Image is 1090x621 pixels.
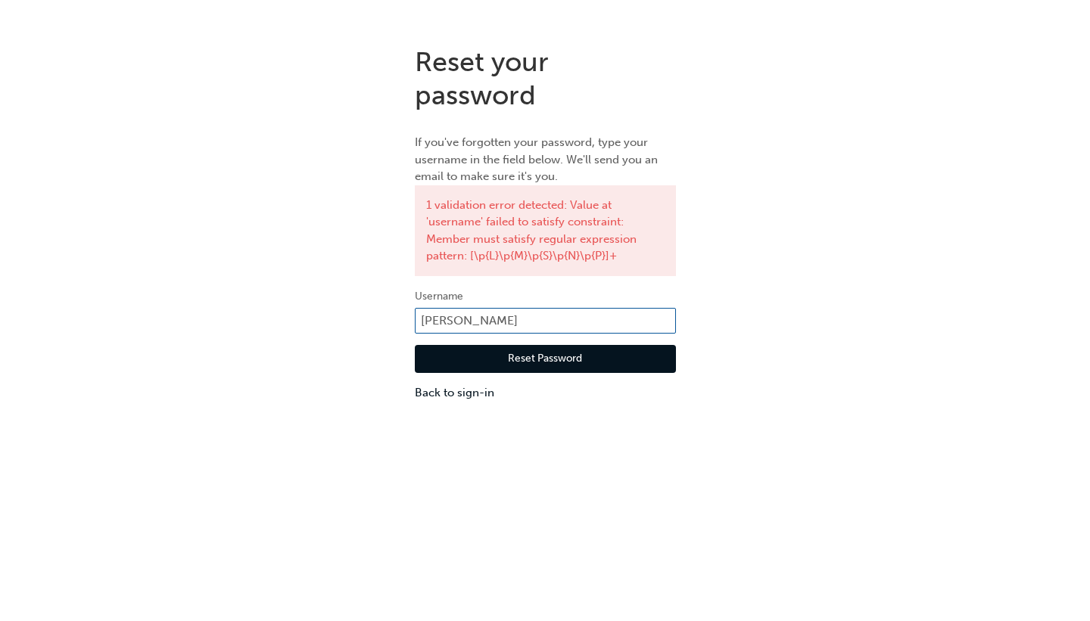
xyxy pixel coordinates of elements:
p: If you've forgotten your password, type your username in the field below. We'll send you an email... [415,134,676,185]
h1: Reset your password [415,45,676,111]
a: Back to sign-in [415,384,676,402]
button: Reset Password [415,345,676,374]
div: 1 validation error detected: Value at 'username' failed to satisfy constraint: Member must satisf... [415,185,676,276]
input: Username [415,308,676,334]
label: Username [415,287,676,306]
